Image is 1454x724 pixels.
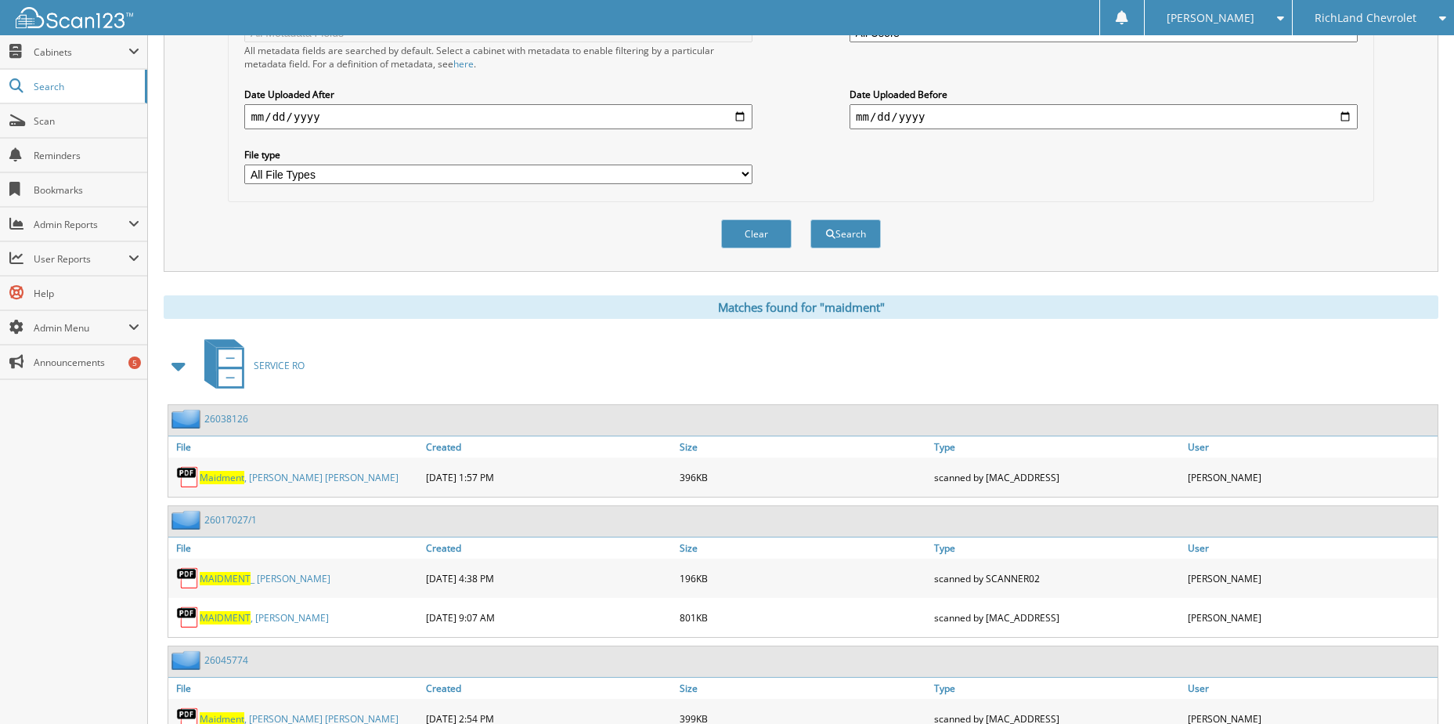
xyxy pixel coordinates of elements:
a: Type [930,678,1184,699]
a: Size [676,678,929,699]
span: Maidment [200,471,244,484]
img: PDF.png [176,465,200,489]
span: Announcements [34,356,139,369]
div: 5 [128,357,141,369]
div: scanned by SCANNER02 [930,563,1184,594]
a: MAIDMENT_ [PERSON_NAME] [200,572,330,585]
span: Search [34,80,137,93]
a: Type [930,538,1184,559]
img: folder2.png [171,510,204,530]
a: here [453,57,474,71]
a: User [1184,678,1438,699]
a: User [1184,436,1438,458]
a: File [168,678,422,699]
span: Admin Menu [34,321,128,335]
div: [PERSON_NAME] [1184,602,1438,633]
span: User Reports [34,252,128,266]
div: [DATE] 9:07 AM [422,602,676,633]
div: 801KB [676,602,929,633]
a: 26038126 [204,412,248,425]
div: [DATE] 4:38 PM [422,563,676,594]
span: MAIDMENT [200,611,251,624]
img: PDF.png [176,606,200,629]
span: MAIDMENT [200,572,251,585]
span: Cabinets [34,45,128,59]
label: Date Uploaded Before [850,88,1358,101]
img: PDF.png [176,567,200,590]
span: Help [34,287,139,300]
iframe: Chat Widget [1376,649,1454,724]
span: Admin Reports [34,218,128,231]
div: [PERSON_NAME] [1184,563,1438,594]
img: folder2.png [171,650,204,670]
label: File type [244,148,752,161]
a: File [168,436,422,458]
a: Created [422,538,676,559]
div: [PERSON_NAME] [1184,462,1438,493]
a: Maidment, [PERSON_NAME] [PERSON_NAME] [200,471,399,484]
a: File [168,538,422,559]
label: Date Uploaded After [244,88,752,101]
a: 26045774 [204,653,248,667]
span: Scan [34,114,139,128]
div: [DATE] 1:57 PM [422,462,676,493]
span: RichLand Chevrolet [1315,13,1416,23]
div: scanned by [MAC_ADDRESS] [930,462,1184,493]
div: 396KB [676,462,929,493]
span: [PERSON_NAME] [1167,13,1254,23]
div: 196KB [676,563,929,594]
img: scan123-logo-white.svg [16,7,133,28]
a: SERVICE RO [195,335,305,396]
span: SERVICE RO [254,359,305,372]
a: Type [930,436,1184,458]
input: start [244,104,752,129]
div: scanned by [MAC_ADDRESS] [930,602,1184,633]
img: folder2.png [171,409,204,429]
input: end [850,104,1358,129]
a: MAIDMENT, [PERSON_NAME] [200,611,329,624]
span: Bookmarks [34,183,139,197]
a: Created [422,436,676,458]
a: Created [422,678,676,699]
div: All metadata fields are searched by default. Select a cabinet with metadata to enable filtering b... [244,44,752,71]
a: User [1184,538,1438,559]
a: Size [676,436,929,458]
span: Reminders [34,149,139,162]
button: Search [810,219,881,248]
a: 26017027/1 [204,513,257,527]
button: Clear [721,219,792,248]
a: Size [676,538,929,559]
div: Matches found for "maidment" [164,295,1438,319]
